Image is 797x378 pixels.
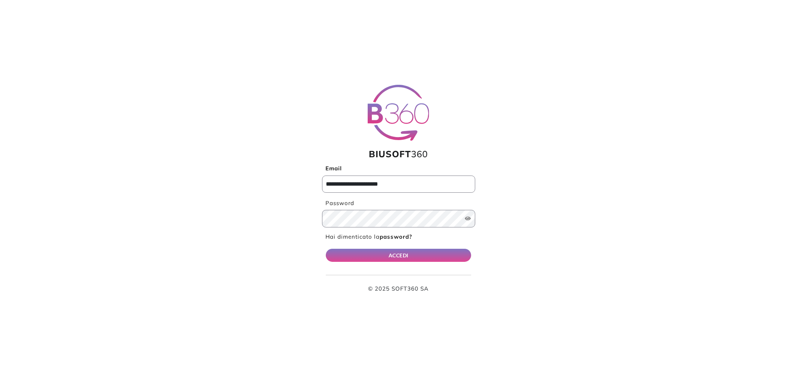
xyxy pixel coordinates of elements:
[326,233,413,240] a: Hai dimenticato lapassword?
[326,249,472,262] button: ACCEDI
[326,285,472,293] p: © 2025 SOFT360 SA
[380,233,413,240] b: password?
[369,148,411,159] span: BIUSOFT
[326,165,342,172] b: Email
[322,149,475,159] h1: 360
[322,199,475,208] label: Password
